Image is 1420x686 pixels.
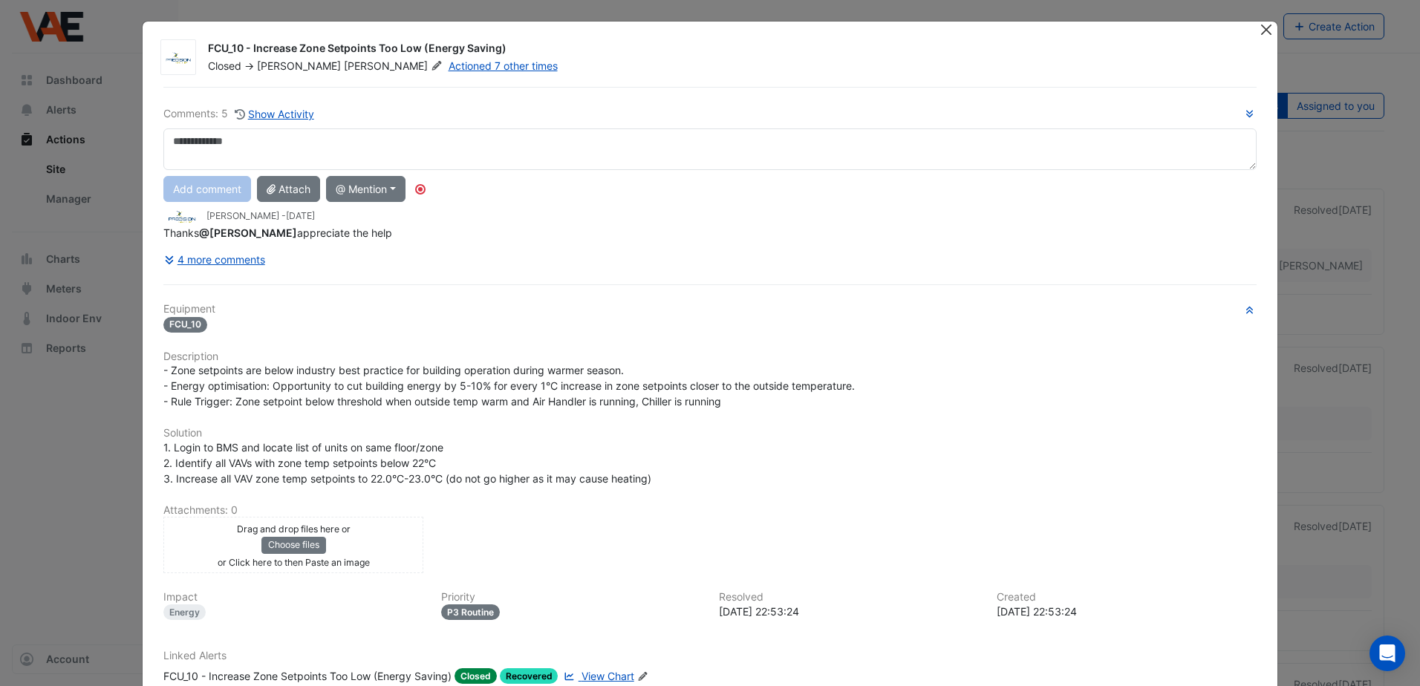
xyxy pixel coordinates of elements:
span: -> [244,59,254,72]
span: liam.dent@cimenviro.com [CIM] [199,226,297,239]
div: [DATE] 22:53:24 [997,604,1257,619]
h6: Priority [441,591,701,604]
span: Recovered [500,668,558,684]
h6: Linked Alerts [163,650,1257,662]
button: Close [1259,22,1274,37]
button: 4 more comments [163,246,266,272]
h6: Impact [163,591,423,604]
div: Tooltip anchor [414,183,427,196]
small: [PERSON_NAME] - [206,209,315,223]
span: 1. Login to BMS and locate list of units on same floor/zone 2. Identify all VAVs with zone temp s... [163,441,651,485]
img: Precision Group [163,209,201,225]
div: FCU_10 - Increase Zone Setpoints Too Low (Energy Saving) [208,41,1242,59]
h6: Created [997,591,1257,604]
small: Drag and drop files here or [237,523,351,535]
span: [PERSON_NAME] [344,59,445,73]
span: Closed [208,59,241,72]
span: Thanks appreciate the help [163,226,392,239]
div: FCU_10 - Increase Zone Setpoints Too Low (Energy Saving) [163,668,452,684]
div: Open Intercom Messenger [1369,636,1405,671]
span: - Zone setpoints are below industry best practice for building operation during warmer season. - ... [163,364,855,408]
a: View Chart [561,668,634,684]
a: Actioned 7 other times [449,59,558,72]
div: [DATE] 22:53:24 [719,604,979,619]
span: Closed [455,668,497,684]
fa-icon: Edit Linked Alerts [637,671,648,682]
img: Precision Group [161,50,195,65]
span: [PERSON_NAME] [257,59,341,72]
div: Comments: 5 [163,105,315,122]
div: P3 Routine [441,604,500,620]
small: or Click here to then Paste an image [218,557,370,568]
span: FCU_10 [163,317,207,333]
h6: Resolved [719,591,979,604]
span: 2025-07-29 08:45:02 [286,210,315,221]
h6: Description [163,350,1257,363]
button: Choose files [261,537,326,553]
div: Energy [163,604,206,620]
h6: Attachments: 0 [163,504,1257,517]
span: View Chart [582,670,634,682]
h6: Solution [163,427,1257,440]
button: @ Mention [326,176,406,202]
button: Attach [257,176,320,202]
h6: Equipment [163,303,1257,316]
button: Show Activity [234,105,315,122]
